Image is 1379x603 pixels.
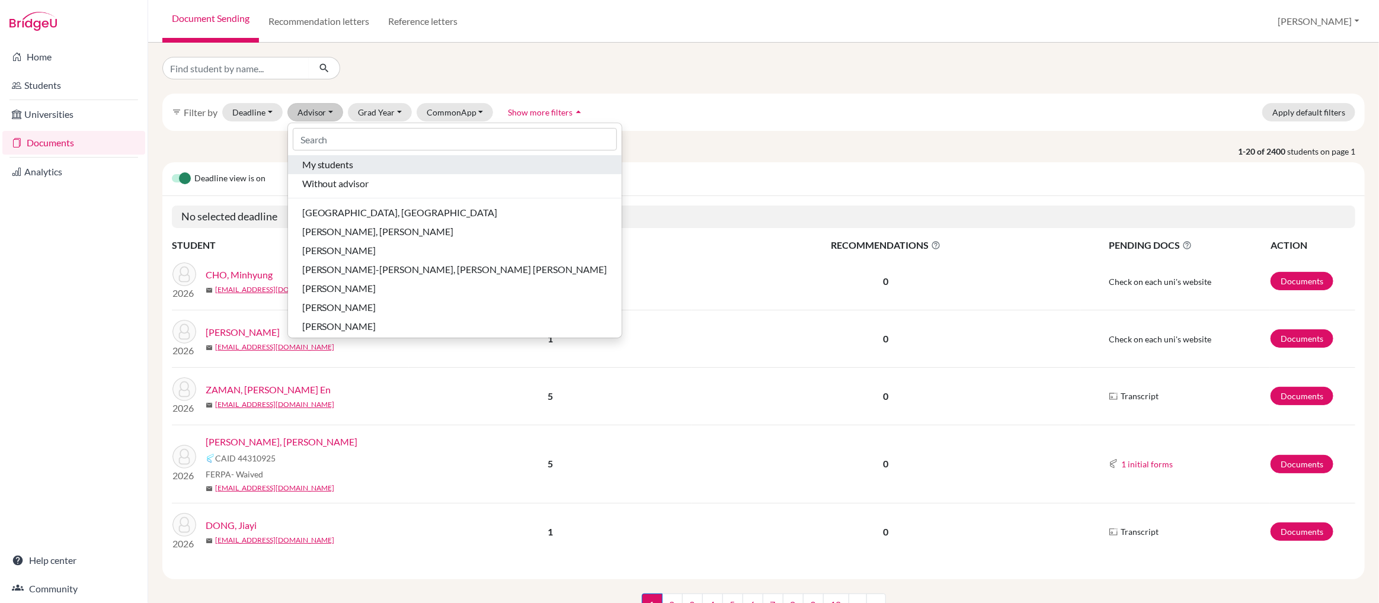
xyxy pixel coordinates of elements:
div: Advisor [287,123,622,338]
span: Without advisor [302,177,369,191]
button: CommonApp [417,103,494,121]
th: STUDENT [172,238,409,253]
span: Check on each uni's website [1109,334,1211,344]
img: Parchments logo [1109,392,1118,401]
a: Community [2,577,145,601]
th: ACTION [1270,238,1355,253]
img: Common App logo [206,454,215,463]
span: [PERSON_NAME] [302,300,376,315]
img: Common App logo [1109,459,1118,469]
button: [PERSON_NAME], [PERSON_NAME] [288,222,622,241]
a: Documents [1271,329,1333,348]
strong: 1-20 of 2400 [1238,145,1287,158]
i: arrow_drop_up [572,106,584,118]
img: Parchments logo [1109,527,1118,537]
p: 0 [692,389,1080,403]
span: mail [206,344,213,351]
span: [PERSON_NAME] [302,319,376,333]
span: CAID 44310925 [215,452,276,464]
button: [PERSON_NAME]-[PERSON_NAME], [PERSON_NAME] [PERSON_NAME] [288,260,622,279]
a: Documents [1271,455,1333,473]
img: Hochet, Robin [172,320,196,344]
a: [EMAIL_ADDRESS][DOMAIN_NAME] [215,399,334,410]
a: [PERSON_NAME], [PERSON_NAME] [206,435,357,449]
span: FERPA [206,468,263,480]
span: Transcript [1121,525,1159,538]
input: Find student by name... [162,57,309,79]
a: Documents [1271,522,1333,541]
button: Show more filtersarrow_drop_up [498,103,594,121]
a: Universities [2,102,145,126]
img: DONG, Jiayi [172,513,196,537]
span: [PERSON_NAME] [302,281,376,296]
span: [PERSON_NAME]-[PERSON_NAME], [PERSON_NAME] [PERSON_NAME] [302,262,607,277]
a: Documents [1271,272,1333,290]
span: students on page 1 [1287,145,1365,158]
button: Grad Year [348,103,412,121]
a: [EMAIL_ADDRESS][DOMAIN_NAME] [215,535,334,546]
a: [EMAIL_ADDRESS][DOMAIN_NAME] [215,284,334,295]
button: Apply default filters [1262,103,1355,121]
i: filter_list [172,107,181,117]
p: 0 [692,332,1080,346]
button: [PERSON_NAME] [288,298,622,317]
button: Advisor [287,103,344,121]
a: CHO, Minhyung [206,268,273,282]
a: DONG, Jiayi [206,518,257,533]
button: My students [288,155,622,174]
p: 2026 [172,401,196,415]
span: Check on each uni's website [1109,277,1211,287]
p: 2026 [172,344,196,358]
button: [PERSON_NAME] [1273,10,1365,33]
span: mail [206,287,213,294]
a: Students [2,73,145,97]
p: 2026 [172,286,196,300]
span: - Waived [231,469,263,479]
span: PENDING DOCS [1109,238,1269,252]
button: Without advisor [288,174,622,193]
a: [EMAIL_ADDRESS][DOMAIN_NAME] [215,342,334,352]
h5: No selected deadline [172,206,1355,228]
p: 0 [692,525,1080,539]
span: RECOMMENDATIONS [692,238,1080,252]
span: Show more filters [508,107,572,117]
b: 1 [548,526,553,537]
img: ZAMAN, Alexander Jie En [172,377,196,401]
span: mail [206,402,213,409]
img: CHO, Minhyung [172,262,196,286]
span: [GEOGRAPHIC_DATA], [GEOGRAPHIC_DATA] [302,206,498,220]
span: [PERSON_NAME], [PERSON_NAME] [302,224,454,239]
button: [GEOGRAPHIC_DATA], [GEOGRAPHIC_DATA] [288,203,622,222]
button: [PERSON_NAME] [288,241,622,260]
p: 2026 [172,469,196,483]
span: Deadline view is on [194,172,265,186]
span: [PERSON_NAME] [302,243,376,258]
a: ZAMAN, [PERSON_NAME] En [206,383,331,397]
a: [EMAIL_ADDRESS][DOMAIN_NAME] [215,483,334,493]
b: 1 [548,333,553,344]
b: 5 [548,458,553,469]
a: Documents [1271,387,1333,405]
img: Bridge-U [9,12,57,31]
span: mail [206,537,213,544]
a: Home [2,45,145,69]
button: Deadline [222,103,283,121]
input: Search [293,128,617,150]
button: [PERSON_NAME] [288,317,622,336]
a: Documents [2,131,145,155]
span: Filter by [184,107,217,118]
span: Transcript [1121,390,1159,402]
p: 2026 [172,537,196,551]
span: My students [302,158,354,172]
a: [PERSON_NAME] [206,325,280,339]
p: 0 [692,457,1080,471]
p: 0 [692,274,1080,288]
a: Analytics [2,160,145,184]
button: [PERSON_NAME] [288,279,622,298]
b: 5 [548,390,553,402]
img: BANSAL, Ashish Davender [172,445,196,469]
span: mail [206,485,213,492]
button: 1 initial forms [1121,457,1173,471]
a: Help center [2,549,145,572]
